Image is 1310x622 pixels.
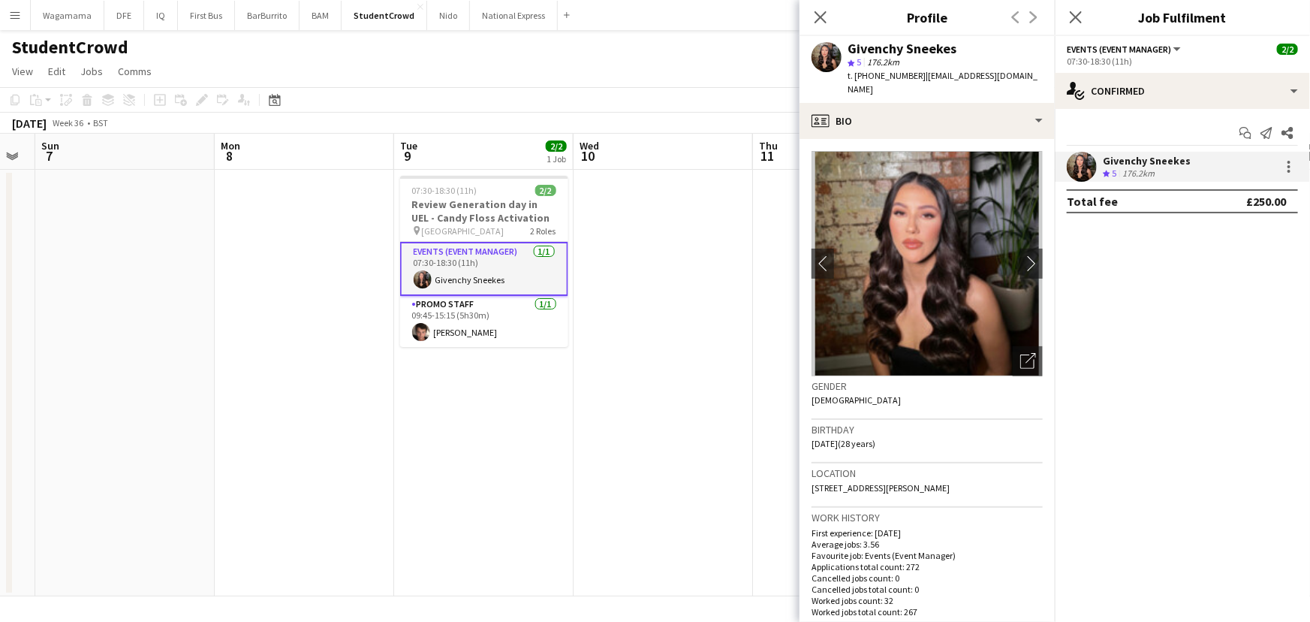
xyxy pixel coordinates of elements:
p: Cancelled jobs total count: 0 [812,584,1043,595]
span: 2/2 [535,185,556,196]
button: BarBurrito [235,1,300,30]
img: Crew avatar or photo [812,151,1043,376]
p: Cancelled jobs count: 0 [812,572,1043,584]
app-job-card: 07:30-18:30 (11h)2/2Review Generation day in UEL - Candy Floss Activation [GEOGRAPHIC_DATA]2 Role... [400,176,568,347]
span: Thu [759,139,778,152]
span: 10 [577,147,599,165]
span: 2/2 [1277,44,1298,55]
div: BST [93,117,108,128]
span: 7 [39,147,59,165]
button: First Bus [178,1,235,30]
div: 07:30-18:30 (11h) [1067,56,1298,67]
a: Edit [42,62,71,81]
app-card-role: Events (Event Manager)1/107:30-18:30 (11h)Givenchy Sneekes [400,242,568,296]
p: Average jobs: 3.56 [812,539,1043,550]
button: Events (Event Manager) [1067,44,1183,55]
span: 9 [398,147,417,165]
h3: Gender [812,379,1043,393]
button: DFE [104,1,144,30]
h3: Review Generation day in UEL - Candy Floss Activation [400,198,568,225]
span: 5 [1112,168,1116,179]
div: £250.00 [1246,194,1286,209]
span: 11 [757,147,778,165]
span: Edit [48,65,65,78]
p: Favourite job: Events (Event Manager) [812,550,1043,561]
app-card-role: Promo Staff1/109:45-15:15 (5h30m)[PERSON_NAME] [400,296,568,347]
a: Comms [112,62,158,81]
span: Tue [400,139,417,152]
div: [DATE] [12,116,47,131]
div: Givenchy Sneekes [848,42,956,56]
div: Bio [800,103,1055,139]
h3: Birthday [812,423,1043,436]
button: National Express [470,1,558,30]
div: Open photos pop-in [1013,346,1043,376]
span: [STREET_ADDRESS][PERSON_NAME] [812,482,950,494]
div: 176.2km [1119,168,1158,180]
div: 1 Job [547,153,566,165]
p: First experience: [DATE] [812,527,1043,539]
h1: StudentCrowd [12,36,128,59]
span: 2 Roles [531,225,556,237]
span: [DATE] (28 years) [812,438,875,449]
span: Comms [118,65,152,78]
a: Jobs [74,62,109,81]
button: Nido [427,1,470,30]
span: 2/2 [546,140,567,152]
div: Total fee [1067,194,1118,209]
span: Jobs [80,65,103,78]
button: IQ [144,1,178,30]
span: Mon [221,139,240,152]
span: 8 [218,147,240,165]
span: Week 36 [50,117,87,128]
a: View [6,62,39,81]
span: t. [PHONE_NUMBER] [848,70,926,81]
button: Wagamama [31,1,104,30]
h3: Job Fulfilment [1055,8,1310,27]
span: [DEMOGRAPHIC_DATA] [812,394,901,406]
span: 07:30-18:30 (11h) [412,185,477,196]
button: BAM [300,1,342,30]
span: 5 [857,56,861,68]
span: Wed [580,139,599,152]
span: 176.2km [864,56,902,68]
span: View [12,65,33,78]
span: Events (Event Manager) [1067,44,1171,55]
span: | [EMAIL_ADDRESS][DOMAIN_NAME] [848,70,1037,95]
p: Worked jobs total count: 267 [812,606,1043,617]
button: StudentCrowd [342,1,427,30]
div: Confirmed [1055,73,1310,109]
span: [GEOGRAPHIC_DATA] [422,225,504,237]
p: Applications total count: 272 [812,561,1043,572]
h3: Location [812,466,1043,480]
h3: Work history [812,511,1043,524]
div: Givenchy Sneekes [1103,154,1191,168]
h3: Profile [800,8,1055,27]
p: Worked jobs count: 32 [812,595,1043,606]
span: Sun [41,139,59,152]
